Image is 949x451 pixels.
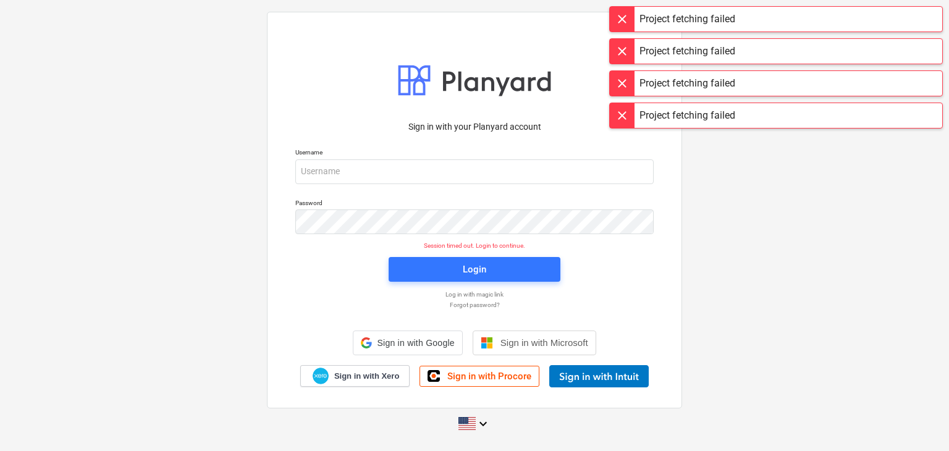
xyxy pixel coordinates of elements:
div: Sign in with Google [353,331,462,355]
p: Sign in with your Planyard account [295,120,654,133]
p: Password [295,199,654,209]
p: Username [295,148,654,159]
span: Sign in with Xero [334,371,399,382]
a: Sign in with Procore [420,366,539,387]
a: Sign in with Xero [300,365,410,387]
div: Project fetching failed [639,76,735,91]
p: Session timed out. Login to continue. [288,242,661,250]
span: Sign in with Google [377,338,454,348]
a: Forgot password? [289,301,660,309]
img: Microsoft logo [481,337,493,349]
iframe: Chat Widget [887,392,949,451]
input: Username [295,159,654,184]
div: Project fetching failed [639,44,735,59]
span: Sign in with Microsoft [500,337,588,348]
div: Project fetching failed [639,108,735,123]
img: Xero logo [313,368,329,384]
div: Login [463,261,486,277]
button: Login [389,257,560,282]
a: Log in with magic link [289,290,660,298]
div: Project fetching failed [639,12,735,27]
i: keyboard_arrow_down [476,416,491,431]
span: Sign in with Procore [447,371,531,382]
